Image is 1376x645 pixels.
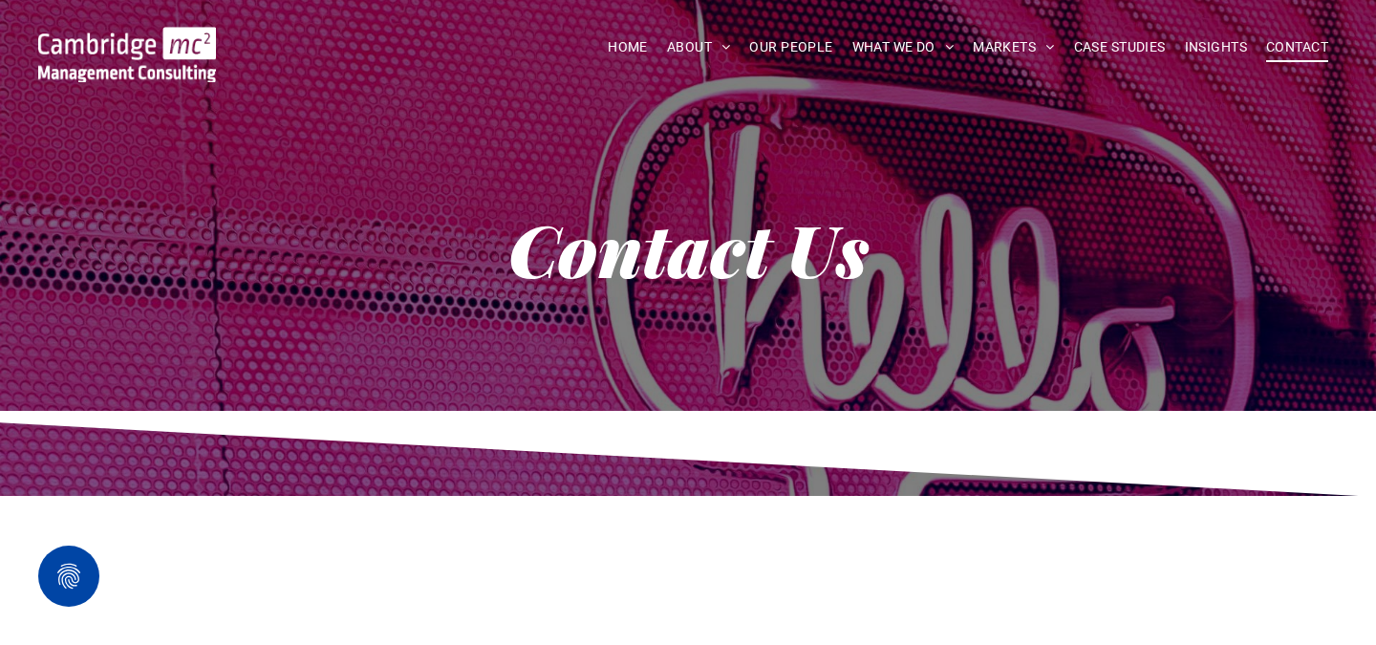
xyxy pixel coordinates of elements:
[38,30,216,50] a: Your Business Transformed | Cambridge Management Consulting
[963,32,1064,62] a: MARKETS
[786,201,869,296] strong: Us
[1064,32,1175,62] a: CASE STUDIES
[657,32,741,62] a: ABOUT
[740,32,842,62] a: OUR PEOPLE
[1175,32,1257,62] a: INSIGHTS
[38,27,216,82] img: Go to Homepage
[843,32,964,62] a: WHAT WE DO
[598,32,657,62] a: HOME
[1257,32,1338,62] a: CONTACT
[508,201,770,296] strong: Contact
